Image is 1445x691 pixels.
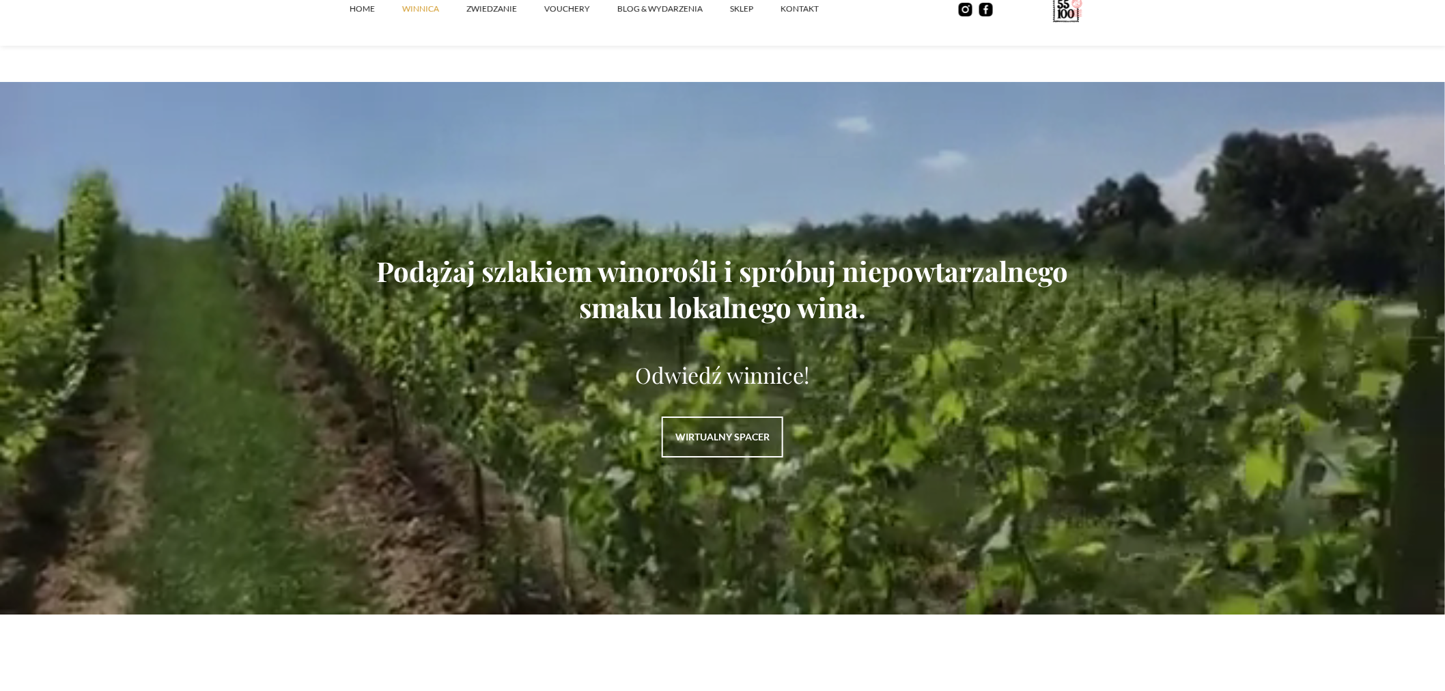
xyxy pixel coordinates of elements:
h1: Podążaj szlakiem winorośli i spróbuj niepowtarzalnego smaku lokalnego wina. [350,253,1095,325]
p: Odwiedź winnice! [350,360,1095,389]
a: WIRTUALNY SPACER [662,417,783,457]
